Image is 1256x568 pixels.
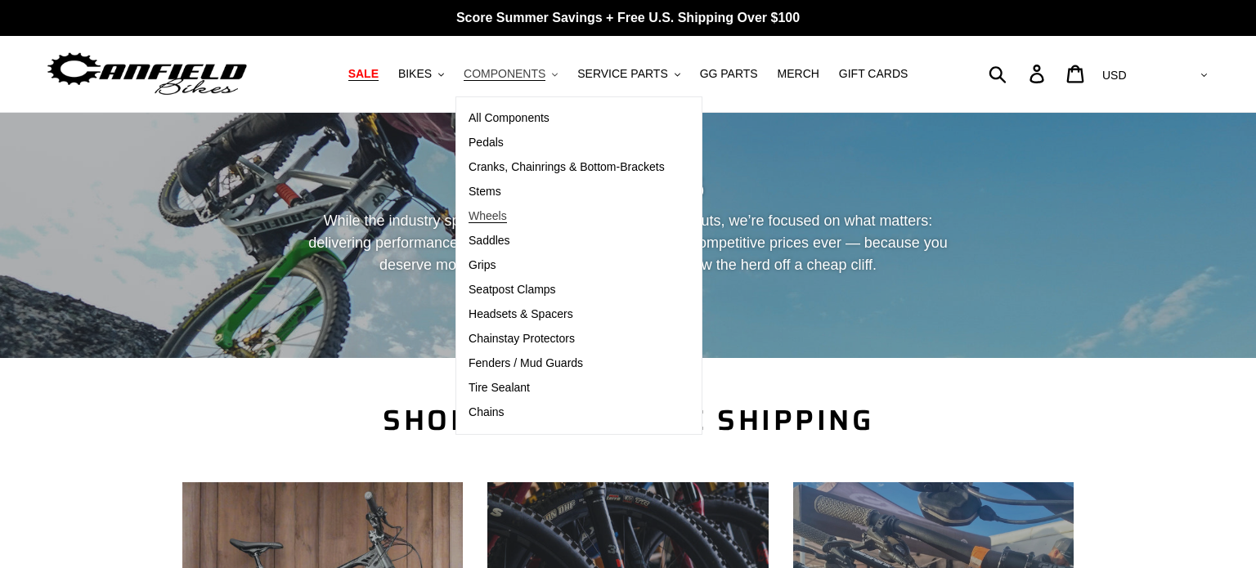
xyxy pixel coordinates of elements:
[998,56,1039,92] input: Search
[469,234,510,248] span: Saddles
[577,67,667,81] span: SERVICE PARTS
[182,172,1074,203] h2: REAL DEALS
[456,327,677,351] a: Chainstay Protectors
[340,63,387,85] a: SALE
[456,204,677,229] a: Wheels
[469,332,575,346] span: Chainstay Protectors
[464,67,545,81] span: COMPONENTS
[469,136,504,150] span: Pedals
[348,67,379,81] span: SALE
[456,253,677,278] a: Grips
[700,67,758,81] span: GG PARTS
[456,229,677,253] a: Saddles
[456,155,677,180] a: Cranks, Chainrings & Bottom-Brackets
[456,131,677,155] a: Pedals
[469,356,583,370] span: Fenders / Mud Guards
[469,283,556,297] span: Seatpost Clamps
[182,403,1074,437] h2: SHOP DEALS + FREE SHIPPING
[45,48,249,100] img: Canfield Bikes
[456,400,677,425] a: Chains
[456,278,677,302] a: Seatpost Clamps
[778,67,819,81] span: MERCH
[469,405,505,419] span: Chains
[469,185,501,199] span: Stems
[456,376,677,400] a: Tire Sealant
[456,351,677,376] a: Fenders / Mud Guards
[469,381,530,395] span: Tire Sealant
[456,180,677,204] a: Stems
[455,63,566,85] button: COMPONENTS
[469,111,549,125] span: All Components
[469,307,573,321] span: Headsets & Spacers
[769,63,828,85] a: MERCH
[831,63,917,85] a: GIFT CARDS
[569,63,688,85] button: SERVICE PARTS
[294,210,962,298] p: While the industry spirals into fire sales and factory closeouts, we’re focused on what matters: ...
[398,67,432,81] span: BIKES
[456,106,677,131] a: All Components
[839,67,908,81] span: GIFT CARDS
[469,209,507,223] span: Wheels
[390,63,452,85] button: BIKES
[469,258,496,272] span: Grips
[692,63,766,85] a: GG PARTS
[469,160,665,174] span: Cranks, Chainrings & Bottom-Brackets
[456,302,677,327] a: Headsets & Spacers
